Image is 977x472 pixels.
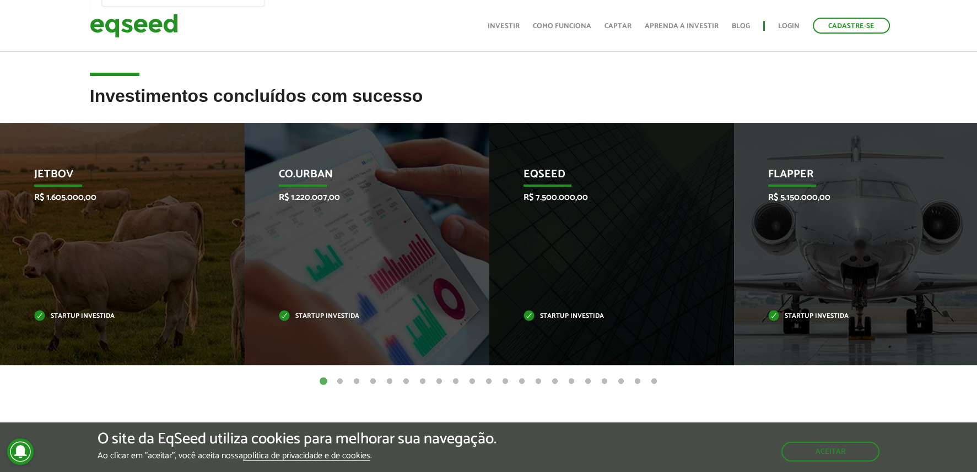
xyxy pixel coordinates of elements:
[467,376,478,387] button: 10 of 21
[604,23,631,30] a: Captar
[500,376,511,387] button: 12 of 21
[450,376,461,387] button: 9 of 21
[533,376,544,387] button: 14 of 21
[768,192,928,203] p: R$ 5.150.000,00
[645,23,719,30] a: Aprenda a investir
[813,18,890,34] a: Cadastre-se
[90,11,178,40] img: EqSeed
[616,376,627,387] button: 19 of 21
[582,376,593,387] button: 17 of 21
[417,376,428,387] button: 7 of 21
[516,376,527,387] button: 13 of 21
[781,442,879,462] button: Aceitar
[523,313,683,319] p: Startup investida
[34,168,194,187] p: JetBov
[488,23,520,30] a: Investir
[34,313,194,319] p: Startup investida
[523,168,683,187] p: EqSeed
[768,168,928,187] p: Flapper
[549,376,560,387] button: 15 of 21
[434,376,445,387] button: 8 of 21
[279,192,439,203] p: R$ 1.220.007,00
[401,376,412,387] button: 6 of 21
[632,376,643,387] button: 20 of 21
[243,452,370,461] a: política de privacidade e de cookies
[98,451,496,461] p: Ao clicar em "aceitar", você aceita nossa .
[279,313,439,319] p: Startup investida
[732,23,750,30] a: Blog
[649,376,660,387] button: 21 of 21
[318,376,329,387] button: 1 of 21
[483,376,494,387] button: 11 of 21
[351,376,362,387] button: 3 of 21
[768,313,928,319] p: Startup investida
[334,376,346,387] button: 2 of 21
[90,86,888,122] h2: Investimentos concluídos com sucesso
[384,376,395,387] button: 5 of 21
[98,431,496,448] h5: O site da EqSeed utiliza cookies para melhorar sua navegação.
[279,168,439,187] p: Co.Urban
[533,23,591,30] a: Como funciona
[566,376,577,387] button: 16 of 21
[599,376,610,387] button: 18 of 21
[778,23,800,30] a: Login
[523,192,683,203] p: R$ 7.500.000,00
[34,192,194,203] p: R$ 1.605.000,00
[368,376,379,387] button: 4 of 21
